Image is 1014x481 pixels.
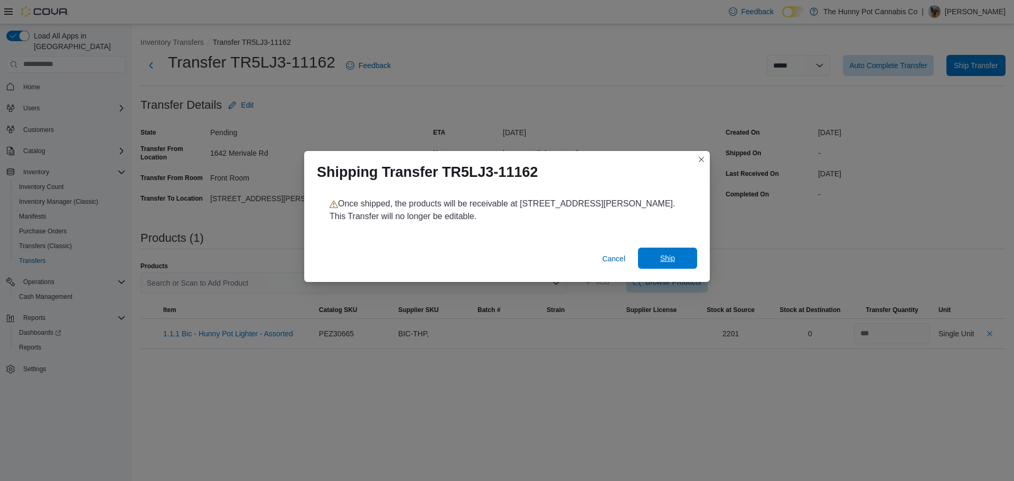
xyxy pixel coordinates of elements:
p: Once shipped, the products will be receivable at [STREET_ADDRESS][PERSON_NAME]. This Transfer wil... [330,197,684,223]
button: Closes this modal window [695,153,708,166]
span: Cancel [602,253,625,264]
span: Ship [660,253,675,263]
button: Cancel [598,248,630,269]
h1: Shipping Transfer TR5LJ3-11162 [317,164,538,181]
button: Ship [638,248,697,269]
